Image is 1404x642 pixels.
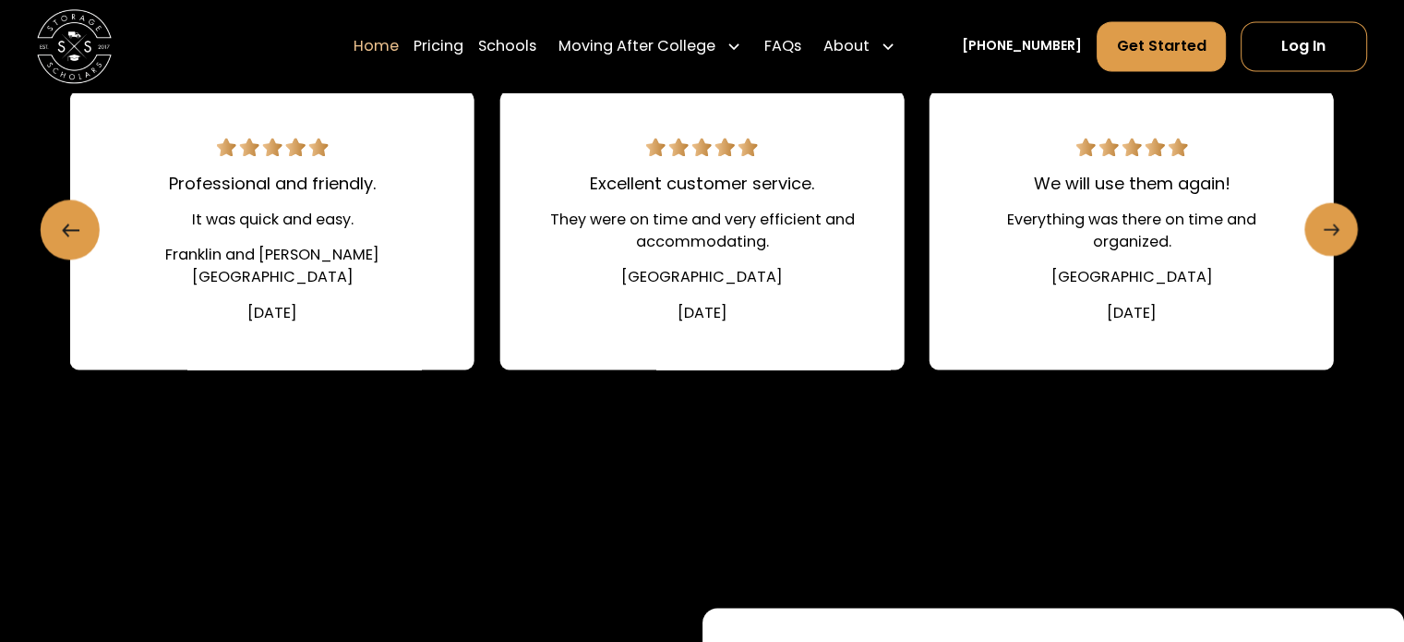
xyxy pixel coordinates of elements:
[1050,266,1212,288] div: [GEOGRAPHIC_DATA]
[354,20,399,72] a: Home
[558,35,715,57] div: Moving After College
[247,302,297,324] div: [DATE]
[590,171,814,196] div: Excellent customer service.
[1304,203,1358,257] a: Next slide
[621,266,783,288] div: [GEOGRAPHIC_DATA]
[930,91,1334,369] a: 5 star review.We will use them again!Everything was there on time and organized.[GEOGRAPHIC_DATA]...
[70,91,474,369] a: 5 star review.Professional and friendly.It was quick and easy.Franklin and [PERSON_NAME][GEOGRAPH...
[545,209,859,253] div: They were on time and very efficient and accommodating.
[1097,21,1225,71] a: Get Started
[551,20,749,72] div: Moving After College
[763,20,800,72] a: FAQs
[646,138,758,156] img: 5 star review.
[41,200,100,259] a: Previous slide
[217,138,329,156] img: 5 star review.
[414,20,463,72] a: Pricing
[499,91,904,369] a: 5 star review.Excellent customer service.They were on time and very efficient and accommodating.[...
[70,91,474,369] div: 1 / 22
[678,302,727,324] div: [DATE]
[478,20,536,72] a: Schools
[192,209,354,231] div: It was quick and easy.
[930,91,1334,369] div: 3 / 22
[1076,138,1188,156] img: 5 star review.
[1107,302,1157,324] div: [DATE]
[1241,21,1367,71] a: Log In
[816,20,903,72] div: About
[37,9,112,84] img: Storage Scholars main logo
[974,209,1289,253] div: Everything was there on time and organized.
[114,244,429,288] div: Franklin and [PERSON_NAME][GEOGRAPHIC_DATA]
[823,35,870,57] div: About
[499,91,904,369] div: 2 / 22
[169,171,376,196] div: Professional and friendly.
[962,37,1082,56] a: [PHONE_NUMBER]
[1033,171,1230,196] div: We will use them again!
